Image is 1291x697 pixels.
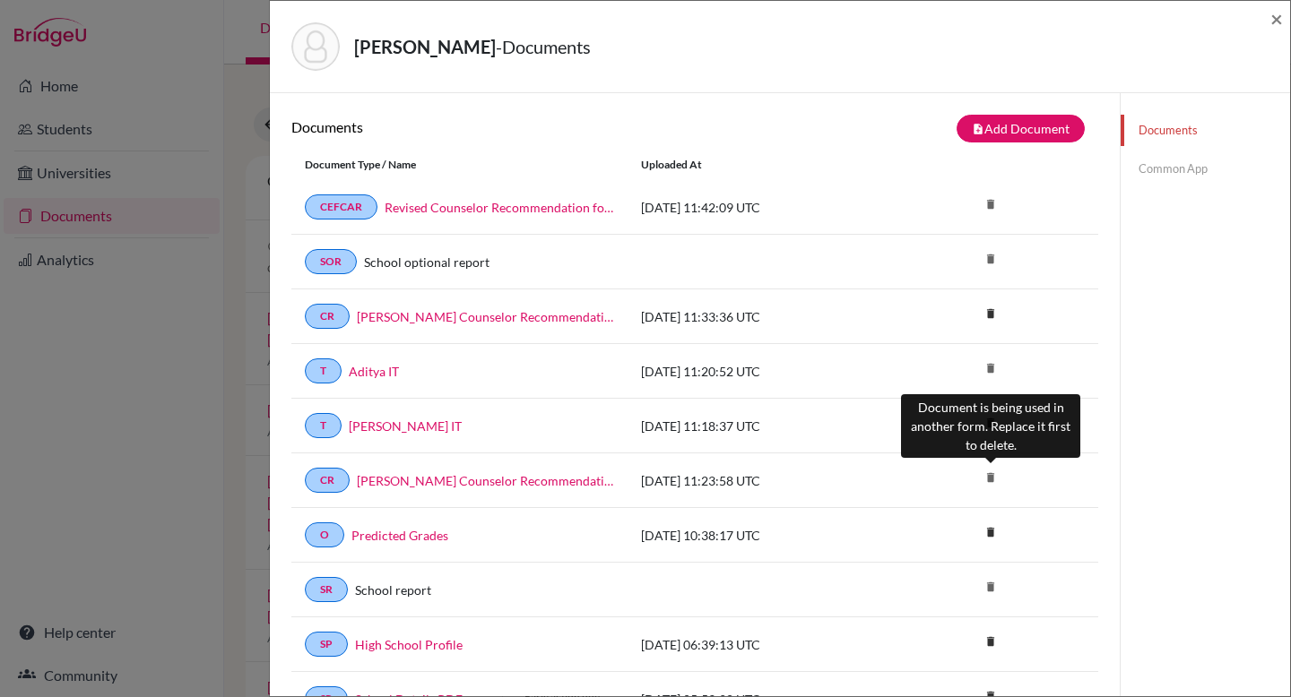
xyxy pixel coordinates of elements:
a: CR [305,468,350,493]
a: School optional report [364,253,490,271]
a: T [305,413,342,438]
a: delete [977,303,1004,327]
div: Uploaded at [628,157,897,173]
strong: [PERSON_NAME] [354,36,496,57]
div: [DATE] 10:38:17 UTC [628,526,897,545]
a: delete [977,521,1004,546]
a: CEFCAR [305,194,377,219]
a: O [305,522,344,547]
i: delete [977,245,1004,272]
a: delete [977,631,1004,655]
div: [DATE] 11:18:37 UTC [628,417,897,435]
a: [PERSON_NAME] IT [349,417,462,435]
a: SOR [305,249,357,274]
div: [DATE] 11:20:52 UTC [628,362,897,381]
i: delete [977,573,1004,600]
a: SR [305,577,348,602]
a: Common App [1121,153,1290,185]
span: × [1270,5,1283,31]
a: Predicted Grades [351,526,448,545]
a: Documents [1121,115,1290,146]
i: delete [977,191,1004,218]
a: Aditya IT [349,362,399,381]
div: [DATE] 11:42:09 UTC [628,198,897,217]
h6: Documents [291,118,695,135]
a: High School Profile [355,635,463,654]
a: [PERSON_NAME] Counselor Recommendation 1 [357,307,614,326]
div: [DATE] 06:39:13 UTC [628,635,897,654]
a: T [305,358,342,383]
a: School report [355,581,431,599]
div: Document is being used in another form. Replace it first to delete. [901,394,1080,458]
a: Revised Counselor Recommendation for [PERSON_NAME] [385,198,614,217]
div: [DATE] 11:23:58 UTC [628,471,897,490]
i: delete [977,300,1004,327]
a: [PERSON_NAME] Counselor Recommendation [357,471,614,490]
i: delete [977,519,1004,546]
i: delete [977,628,1004,655]
i: note_add [972,123,984,135]
div: [DATE] 11:33:36 UTC [628,307,897,326]
a: CR [305,304,350,329]
button: note_addAdd Document [957,115,1085,142]
i: delete [977,464,1004,491]
div: Document Type / Name [291,157,628,173]
button: Close [1270,8,1283,30]
span: - Documents [496,36,591,57]
a: SP [305,632,348,657]
i: delete [977,355,1004,382]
